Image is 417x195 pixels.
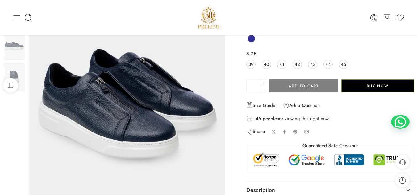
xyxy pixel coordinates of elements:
a: Wishlist [396,14,405,22]
div: Share [246,128,265,135]
span: 45 [341,60,346,68]
a: Email to your friends [304,129,309,134]
span: 44 [325,60,331,68]
a: Pin on Pinterest [293,129,298,134]
div: are viewing this right now [246,115,414,122]
button: Add to cart [269,79,338,92]
legend: Guaranteed Safe Checkout [299,143,361,149]
input: Product quantity [246,79,260,92]
span: 39 [248,60,254,68]
a: 40 [262,60,271,69]
span: 42 [294,60,300,68]
a: 44 [323,60,333,69]
img: Pellini [195,5,222,31]
a: 41 [277,60,286,69]
a: Share on X [271,129,276,134]
strong: people [263,116,277,122]
a: Pellini - [195,5,222,31]
img: Trust [252,152,408,167]
span: 41 [279,60,284,68]
span: 43 [310,60,315,68]
img: Artboard 7 [4,32,25,60]
a: 43 [308,60,317,69]
a: 45 [339,60,348,69]
a: Ask a Question [283,102,320,109]
span: 40 [264,60,269,68]
strong: 45 [256,116,261,122]
a: Share on Facebook [282,129,287,134]
a: 42 [293,60,302,69]
a: Size Guide [246,102,275,109]
a: Cart [383,14,391,22]
a: 39 [246,60,256,69]
a: Login / Register [369,14,378,22]
img: Artboard 7 [4,63,25,91]
button: Buy Now [341,79,414,92]
label: Size [246,51,414,57]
